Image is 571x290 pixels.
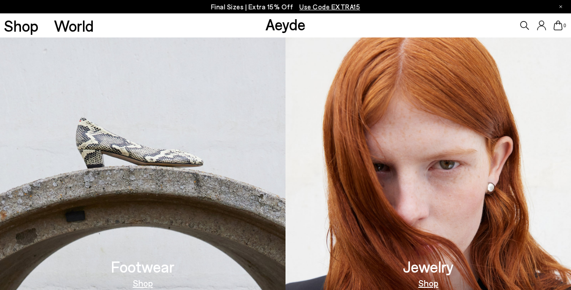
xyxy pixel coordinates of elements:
span: 0 [563,23,567,28]
a: Shop [133,278,153,287]
p: Final Sizes | Extra 15% Off [211,1,360,12]
h3: Jewelry [403,259,454,274]
a: World [54,18,94,33]
h3: Footwear [111,259,174,274]
a: 0 [554,21,563,30]
span: Navigate to /collections/ss25-final-sizes [299,3,360,11]
a: Shop [418,278,439,287]
a: Aeyde [265,15,306,33]
a: Shop [4,18,38,33]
